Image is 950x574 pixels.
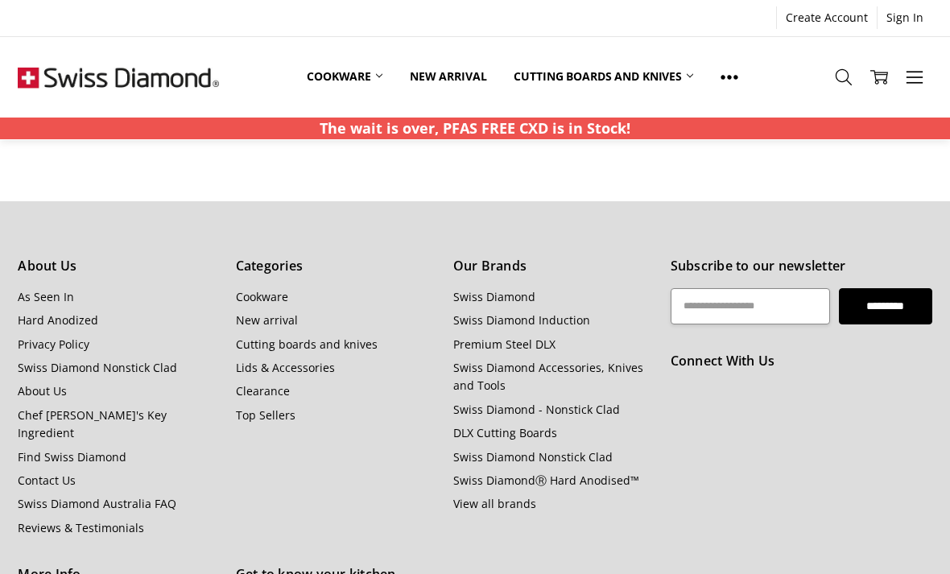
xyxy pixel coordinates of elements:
[453,496,536,511] a: View all brands
[236,312,298,328] a: New arrival
[707,59,752,95] a: Show All
[18,407,167,440] a: Chef [PERSON_NAME]'s Key Ingredient
[236,383,290,398] a: Clearance
[236,256,436,277] h5: Categories
[777,6,877,29] a: Create Account
[236,337,378,352] a: Cutting boards and knives
[878,6,932,29] a: Sign In
[453,256,653,277] h5: Our Brands
[236,289,288,304] a: Cookware
[293,59,396,94] a: Cookware
[18,289,74,304] a: As Seen In
[671,351,932,372] h5: Connect With Us
[18,360,177,375] a: Swiss Diamond Nonstick Clad
[18,312,98,328] a: Hard Anodized
[18,256,217,277] h5: About Us
[453,473,639,488] a: Swiss DiamondⓇ Hard Anodised™
[18,496,176,511] a: Swiss Diamond Australia FAQ
[236,407,295,423] a: Top Sellers
[453,449,613,465] a: Swiss Diamond Nonstick Clad
[671,256,932,277] h5: Subscribe to our newsletter
[18,337,89,352] a: Privacy Policy
[453,360,643,393] a: Swiss Diamond Accessories, Knives and Tools
[18,473,76,488] a: Contact Us
[18,520,144,535] a: Reviews & Testimonials
[18,37,219,118] img: Free Shipping On Every Order
[453,289,535,304] a: Swiss Diamond
[396,59,500,94] a: New arrival
[453,312,590,328] a: Swiss Diamond Induction
[500,59,707,94] a: Cutting boards and knives
[453,425,557,440] a: DLX Cutting Boards
[18,383,67,398] a: About Us
[453,337,556,352] a: Premium Steel DLX
[453,402,620,417] a: Swiss Diamond - Nonstick Clad
[18,449,126,465] a: Find Swiss Diamond
[320,118,630,139] p: The wait is over, PFAS FREE CXD is in Stock!
[236,360,335,375] a: Lids & Accessories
